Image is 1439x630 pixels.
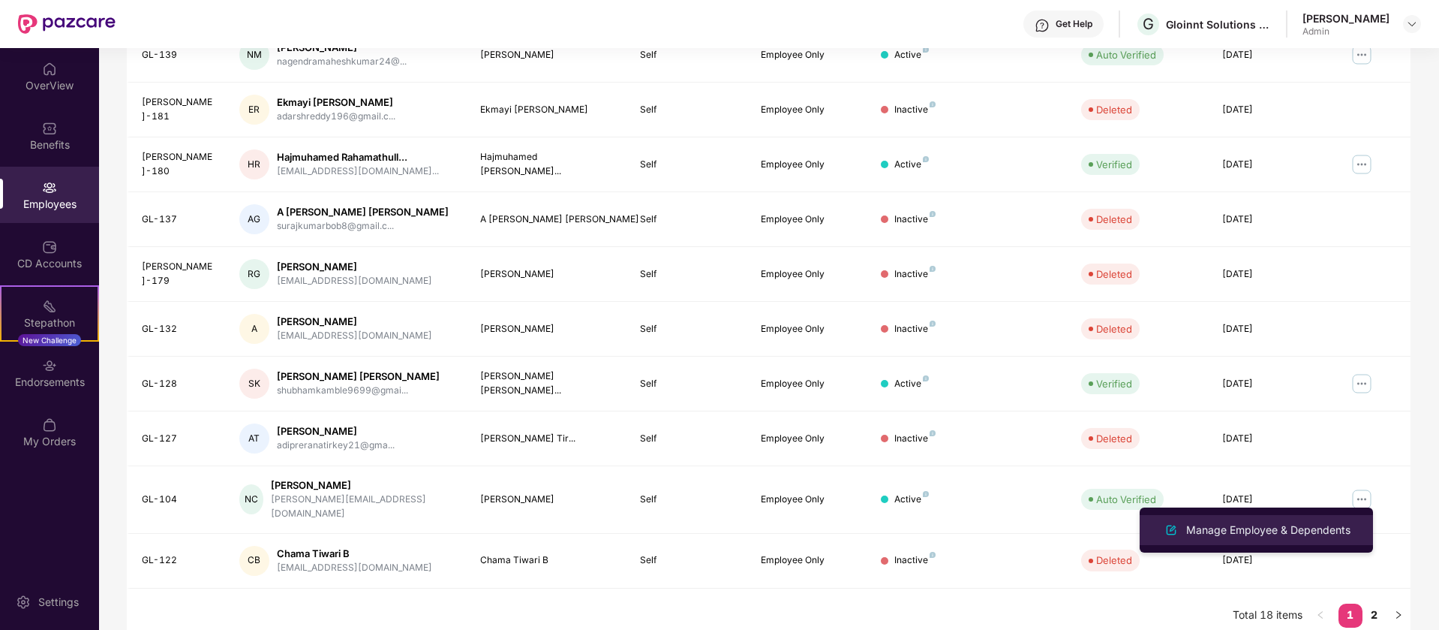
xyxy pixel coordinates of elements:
[239,546,269,576] div: CB
[930,101,936,107] img: svg+xml;base64,PHN2ZyB4bWxucz0iaHR0cDovL3d3dy53My5vcmcvMjAwMC9zdmciIHdpZHRoPSI4IiBoZWlnaHQ9IjgiIH...
[640,267,736,282] div: Self
[894,158,929,172] div: Active
[1222,48,1318,62] div: [DATE]
[894,267,936,282] div: Inactive
[1362,604,1386,626] a: 2
[480,267,617,282] div: [PERSON_NAME]
[894,103,936,117] div: Inactive
[271,493,456,521] div: [PERSON_NAME][EMAIL_ADDRESS][DOMAIN_NAME]
[1166,17,1271,32] div: Gloinnt Solutions Private Limited
[480,369,617,398] div: [PERSON_NAME] [PERSON_NAME]...
[142,213,215,227] div: GL-137
[640,432,736,446] div: Self
[894,377,929,391] div: Active
[239,314,269,344] div: A
[18,334,81,346] div: New Challenge
[1394,610,1403,619] span: right
[640,493,736,507] div: Self
[930,430,936,436] img: svg+xml;base64,PHN2ZyB4bWxucz0iaHR0cDovL3d3dy53My5vcmcvMjAwMC9zdmciIHdpZHRoPSI4IiBoZWlnaHQ9IjgiIH...
[761,158,857,172] div: Employee Only
[142,493,215,507] div: GL-104
[480,432,617,446] div: [PERSON_NAME] Tir...
[1302,11,1389,26] div: [PERSON_NAME]
[142,150,215,179] div: [PERSON_NAME]-180
[1096,431,1132,446] div: Deleted
[277,95,395,110] div: Ekmayi [PERSON_NAME]
[34,595,83,610] div: Settings
[923,156,929,162] img: svg+xml;base64,PHN2ZyB4bWxucz0iaHR0cDovL3d3dy53My5vcmcvMjAwMC9zdmciIHdpZHRoPSI4IiBoZWlnaHQ9IjgiIH...
[894,322,936,336] div: Inactive
[923,491,929,497] img: svg+xml;base64,PHN2ZyB4bWxucz0iaHR0cDovL3d3dy53My5vcmcvMjAwMC9zdmciIHdpZHRoPSI4IiBoZWlnaHQ9IjgiIH...
[2,315,98,330] div: Stepathon
[42,240,57,255] img: svg+xml;base64,PHN2ZyBpZD0iQ0RfQWNjb3VudHMiIGRhdGEtbmFtZT0iQ0QgQWNjb3VudHMiIHhtbG5zPSJodHRwOi8vd3...
[1350,487,1374,511] img: manageButton
[1183,522,1353,538] div: Manage Employee & Dependents
[1386,604,1410,628] button: right
[1096,492,1156,507] div: Auto Verified
[42,299,57,314] img: svg+xml;base64,PHN2ZyB4bWxucz0iaHR0cDovL3d3dy53My5vcmcvMjAwMC9zdmciIHdpZHRoPSIyMSIgaGVpZ2h0PSIyMC...
[239,204,269,234] div: AG
[277,561,432,575] div: [EMAIL_ADDRESS][DOMAIN_NAME]
[894,432,936,446] div: Inactive
[640,103,736,117] div: Self
[42,180,57,195] img: svg+xml;base64,PHN2ZyBpZD0iRW1wbG95ZWVzIiB4bWxucz0iaHR0cDovL3d3dy53My5vcmcvMjAwMC9zdmciIHdpZHRoPS...
[277,315,432,329] div: [PERSON_NAME]
[271,478,456,493] div: [PERSON_NAME]
[480,103,617,117] div: Ekmayi [PERSON_NAME]
[42,121,57,136] img: svg+xml;base64,PHN2ZyBpZD0iQmVuZWZpdHMiIHhtbG5zPSJodHRwOi8vd3d3LnczLm9yZy8yMDAwL3N2ZyIgd2lkdGg9Ij...
[930,321,936,327] img: svg+xml;base64,PHN2ZyB4bWxucz0iaHR0cDovL3d3dy53My5vcmcvMjAwMC9zdmciIHdpZHRoPSI4IiBoZWlnaHQ9IjgiIH...
[894,493,929,507] div: Active
[277,260,432,274] div: [PERSON_NAME]
[480,322,617,336] div: [PERSON_NAME]
[761,103,857,117] div: Employee Only
[1338,604,1362,628] li: 1
[930,266,936,272] img: svg+xml;base64,PHN2ZyB4bWxucz0iaHR0cDovL3d3dy53My5vcmcvMjAwMC9zdmciIHdpZHRoPSI4IiBoZWlnaHQ9IjgiIH...
[1386,604,1410,628] li: Next Page
[239,424,269,454] div: AT
[42,417,57,433] img: svg+xml;base64,PHN2ZyBpZD0iTXlfT3JkZXJzIiBkYXRhLW5hbWU9Ik15IE9yZGVycyIgeG1sbnM9Imh0dHA6Ly93d3cudz...
[1308,604,1332,628] li: Previous Page
[239,369,269,399] div: SK
[1302,26,1389,38] div: Admin
[239,149,269,179] div: HR
[1096,553,1132,568] div: Deleted
[42,358,57,373] img: svg+xml;base64,PHN2ZyBpZD0iRW5kb3JzZW1lbnRzIiB4bWxucz0iaHR0cDovL3d3dy53My5vcmcvMjAwMC9zdmciIHdpZH...
[239,484,263,514] div: NC
[142,260,215,288] div: [PERSON_NAME]-179
[1222,553,1318,568] div: [DATE]
[277,164,439,179] div: [EMAIL_ADDRESS][DOMAIN_NAME]...
[142,322,215,336] div: GL-132
[277,369,440,384] div: [PERSON_NAME] [PERSON_NAME]
[640,322,736,336] div: Self
[480,553,617,568] div: Chama Tiwari B
[1096,376,1132,391] div: Verified
[142,553,215,568] div: GL-122
[640,213,736,227] div: Self
[761,553,857,568] div: Employee Only
[1162,521,1180,539] img: svg+xml;base64,PHN2ZyB4bWxucz0iaHR0cDovL3d3dy53My5vcmcvMjAwMC9zdmciIHhtbG5zOnhsaW5rPSJodHRwOi8vd3...
[1096,47,1156,62] div: Auto Verified
[894,553,936,568] div: Inactive
[142,432,215,446] div: GL-127
[18,14,116,34] img: New Pazcare Logo
[1222,377,1318,391] div: [DATE]
[480,213,617,227] div: A [PERSON_NAME] [PERSON_NAME]
[1096,157,1132,172] div: Verified
[42,62,57,77] img: svg+xml;base64,PHN2ZyBpZD0iSG9tZSIgeG1sbnM9Imh0dHA6Ly93d3cudzMub3JnLzIwMDAvc3ZnIiB3aWR0aD0iMjAiIG...
[761,267,857,282] div: Employee Only
[277,274,432,288] div: [EMAIL_ADDRESS][DOMAIN_NAME]
[761,432,857,446] div: Employee Only
[1056,18,1092,30] div: Get Help
[1406,18,1418,30] img: svg+xml;base64,PHN2ZyBpZD0iRHJvcGRvd24tMzJ4MzIiIHhtbG5zPSJodHRwOi8vd3d3LnczLm9yZy8yMDAwL3N2ZyIgd2...
[1222,103,1318,117] div: [DATE]
[1222,493,1318,507] div: [DATE]
[277,219,449,234] div: surajkumarbob8@gmail.c...
[930,552,936,558] img: svg+xml;base64,PHN2ZyB4bWxucz0iaHR0cDovL3d3dy53My5vcmcvMjAwMC9zdmciIHdpZHRoPSI4IiBoZWlnaHQ9IjgiIH...
[640,48,736,62] div: Self
[894,213,936,227] div: Inactive
[923,375,929,381] img: svg+xml;base64,PHN2ZyB4bWxucz0iaHR0cDovL3d3dy53My5vcmcvMjAwMC9zdmciIHdpZHRoPSI4IiBoZWlnaHQ9IjgiIH...
[761,213,857,227] div: Employee Only
[1350,372,1374,396] img: manageButton
[1222,267,1318,282] div: [DATE]
[239,95,269,125] div: ER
